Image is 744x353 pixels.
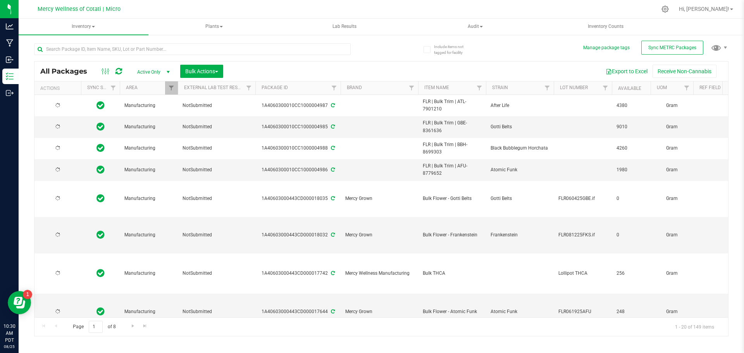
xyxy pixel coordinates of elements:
[38,6,121,12] span: Mercy Wellness of Cotati | Micro
[655,102,689,109] span: Gram
[345,270,413,277] span: Mercy Wellness Manufacturing
[423,270,481,277] span: Bulk THCA
[617,308,646,315] span: 248
[655,123,689,131] span: Gram
[345,195,413,202] span: Mercy Grown
[6,22,14,30] inline-svg: Analytics
[491,123,549,131] span: Gotti Belts
[599,81,612,95] a: Filter
[19,19,148,35] a: Inventory
[96,121,105,132] span: In Sync
[617,123,646,131] span: 9010
[424,85,449,90] a: Item Name
[641,41,703,55] button: Sync METRC Packages
[6,72,14,80] inline-svg: Inventory
[124,123,173,131] span: Manufacturing
[410,19,540,35] a: Audit
[541,81,554,95] a: Filter
[560,85,588,90] a: Lot Number
[330,232,335,238] span: Sync from Compliance System
[655,145,689,152] span: Gram
[558,231,607,239] span: FLR081225FKS.if
[423,119,481,134] span: FLR | Bulk Trim | GBE-8361636
[491,308,549,315] span: Atomic Funk
[680,81,693,95] a: Filter
[96,100,105,111] span: In Sync
[617,145,646,152] span: 4260
[6,39,14,47] inline-svg: Manufacturing
[491,166,549,174] span: Atomic Funk
[165,81,178,95] a: Filter
[254,195,342,202] div: 1A40603000443CD000018035
[473,81,486,95] a: Filter
[96,193,105,204] span: In Sync
[183,270,251,277] span: NotSubmitted
[185,68,218,74] span: Bulk Actions
[491,195,549,202] span: Gotti Belts
[411,19,540,34] span: Audit
[669,321,720,332] span: 1 - 20 of 149 items
[89,321,103,333] input: 1
[648,45,696,50] span: Sync METRC Packages
[124,270,173,277] span: Manufacturing
[653,65,716,78] button: Receive Non-Cannabis
[330,167,335,172] span: Sync from Compliance System
[577,23,634,30] span: Inventory Counts
[183,123,251,131] span: NotSubmitted
[330,196,335,201] span: Sync from Compliance System
[254,123,342,131] div: 1A4060300010CC1000004985
[40,67,95,76] span: All Packages
[254,166,342,174] div: 1A4060300010CC1000004986
[601,65,653,78] button: Export to Excel
[96,143,105,153] span: In Sync
[491,102,549,109] span: After Life
[3,323,15,344] p: 10:30 AM PDT
[184,85,245,90] a: External Lab Test Result
[655,166,689,174] span: Gram
[254,308,342,315] div: 1A40603000443CD000017644
[330,309,335,314] span: Sync from Compliance System
[183,145,251,152] span: NotSubmitted
[345,231,413,239] span: Mercy Grown
[254,145,342,152] div: 1A4060300010CC1000004988
[96,306,105,317] span: In Sync
[124,166,173,174] span: Manufacturing
[150,19,279,34] span: Plants
[347,85,362,90] a: Brand
[655,270,689,277] span: Gram
[149,19,279,35] a: Plants
[262,85,288,90] a: Package ID
[655,231,689,239] span: Gram
[183,308,251,315] span: NotSubmitted
[139,321,151,331] a: Go to the last page
[618,86,641,91] a: Available
[180,65,223,78] button: Bulk Actions
[660,5,670,13] div: Manage settings
[124,231,173,239] span: Manufacturing
[423,162,481,177] span: FLR | Bulk Trim | AFU-8779652
[183,231,251,239] span: NotSubmitted
[330,103,335,108] span: Sync from Compliance System
[87,85,117,90] a: Sync Status
[322,23,367,30] span: Lab Results
[124,195,173,202] span: Manufacturing
[66,321,122,333] span: Page of 8
[126,85,138,90] a: Area
[679,6,729,12] span: Hi, [PERSON_NAME]!
[699,85,725,90] a: Ref Field 1
[617,231,646,239] span: 0
[492,85,508,90] a: Strain
[423,308,481,315] span: Bulk Flower - Atomic Funk
[617,270,646,277] span: 256
[558,270,607,277] span: Lollipot THCA
[655,195,689,202] span: Gram
[330,270,335,276] span: Sync from Compliance System
[254,102,342,109] div: 1A4060300010CC1000004987
[243,81,255,95] a: Filter
[558,308,607,315] span: FLR061925AFU
[423,141,481,156] span: FLR | Bulk Trim | BBH-8699303
[558,195,607,202] span: FLR060425GBE.if
[330,145,335,151] span: Sync from Compliance System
